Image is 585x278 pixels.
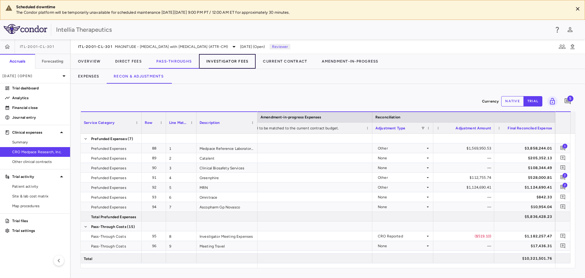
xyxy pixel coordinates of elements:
div: 9 [166,241,197,251]
div: 2 [166,153,197,163]
div: Catalent [197,153,257,163]
p: Trial dashboard [12,85,65,91]
div: 91 [147,173,163,182]
span: Summary [12,139,65,145]
span: Lock grid [545,96,558,107]
div: $3,858,244.01 [500,143,552,153]
div: Ascopharm Gp Novasco [197,202,257,211]
button: Amendment-In-Progress [314,54,385,69]
span: 2 [562,173,567,178]
div: None [378,163,425,173]
span: Total Prefunded Expenses [91,212,136,222]
p: Journal entry [12,115,65,120]
div: $112,755.74 [439,173,491,182]
div: Monitoring Travel [197,251,257,260]
span: Final Reconciled Expense [508,126,552,130]
p: Trial settings [12,228,65,233]
button: trial [523,96,542,107]
span: Reconciliation [375,115,400,119]
div: $10,954.04 [500,202,552,212]
span: Other clinical contracts [12,159,65,164]
svg: Add comment [560,243,566,249]
button: Close [573,4,582,13]
div: 1 [166,143,197,153]
span: (15) [127,222,135,232]
button: Add comment [559,232,567,240]
div: 95 [147,231,163,241]
span: Pass-Through Costs [91,232,126,241]
svg: Add comment [564,98,571,105]
p: Reviewer [270,44,290,49]
div: ($519.10) [439,231,491,241]
span: CRO Medpace Research, Inc. [12,149,65,155]
div: Greenphire [197,173,257,182]
button: Expenses [71,69,106,84]
div: — [439,241,491,251]
span: Patient activity [12,184,65,189]
div: 89 [147,153,163,163]
svg: Add comment [560,233,566,239]
span: Service Category [84,121,115,125]
span: 5 [567,96,573,102]
div: 3 [166,163,197,172]
h6: Accruals [9,59,25,64]
svg: Add comment [560,155,566,161]
span: (7) [128,134,133,144]
span: Map procedures [12,203,65,209]
span: Pass-Through Costs [91,251,126,261]
span: 2 [562,182,567,187]
span: Prefunded Expenses [91,183,126,193]
svg: Add comment [560,253,566,258]
span: Row [145,121,152,125]
div: Other [378,143,425,153]
p: Trial activity [12,174,58,179]
p: [DATE] (Open) [2,73,60,79]
button: native [501,96,524,107]
button: Add comment [559,183,567,191]
span: ITL-2001-CL-301 [20,44,54,49]
div: — [439,192,491,202]
span: Prefunded Expenses [91,134,127,144]
button: Recon & Adjustments [106,69,171,84]
button: Add comment [559,242,567,250]
div: Investigator Meeting Expenses [197,231,257,241]
p: Currency [482,99,499,104]
span: Description [200,121,220,125]
div: $1,569,950.53 [439,143,491,153]
div: 7 [166,202,197,211]
div: $842.33 [500,192,552,202]
div: Meeting Travel [197,241,257,251]
div: 94 [147,202,163,212]
button: Add comment [559,193,567,201]
div: $1,124,690.41 [439,182,491,192]
span: Adjustment Amount [456,126,491,130]
span: MAGNITUDE - [MEDICAL_DATA] with [MEDICAL_DATA] (ATTR-CM) [115,44,228,49]
div: 90 [147,163,163,173]
div: None [378,153,425,163]
svg: Add comment [560,145,566,151]
button: Pass-Throughs [149,54,199,69]
span: Amendment-in-progress Expenses [261,115,321,119]
span: Total [84,254,92,264]
div: 4 [166,173,197,182]
div: 88 [147,143,163,153]
div: $205,352.13 [500,153,552,163]
span: Prefunded Expenses [91,193,126,202]
button: Add comment [562,96,573,107]
button: Add comment [559,144,567,152]
div: Other [378,173,425,182]
span: Prefunded Expenses [91,163,126,173]
span: Prefunded Expenses [91,153,126,163]
svg: Add comment [560,194,566,200]
button: Investigator Fees [199,54,256,69]
div: $17,436.31 [500,241,552,251]
button: Direct Fees [108,54,149,69]
span: Prefunded Expenses [91,173,126,183]
svg: Add comment [560,165,566,171]
button: Add comment [559,154,567,162]
h6: Forecasting [42,59,64,64]
div: 93 [147,192,163,202]
span: Pass-Through Costs [91,222,126,232]
div: — [439,153,491,163]
span: [DATE] (Open) [240,44,265,49]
